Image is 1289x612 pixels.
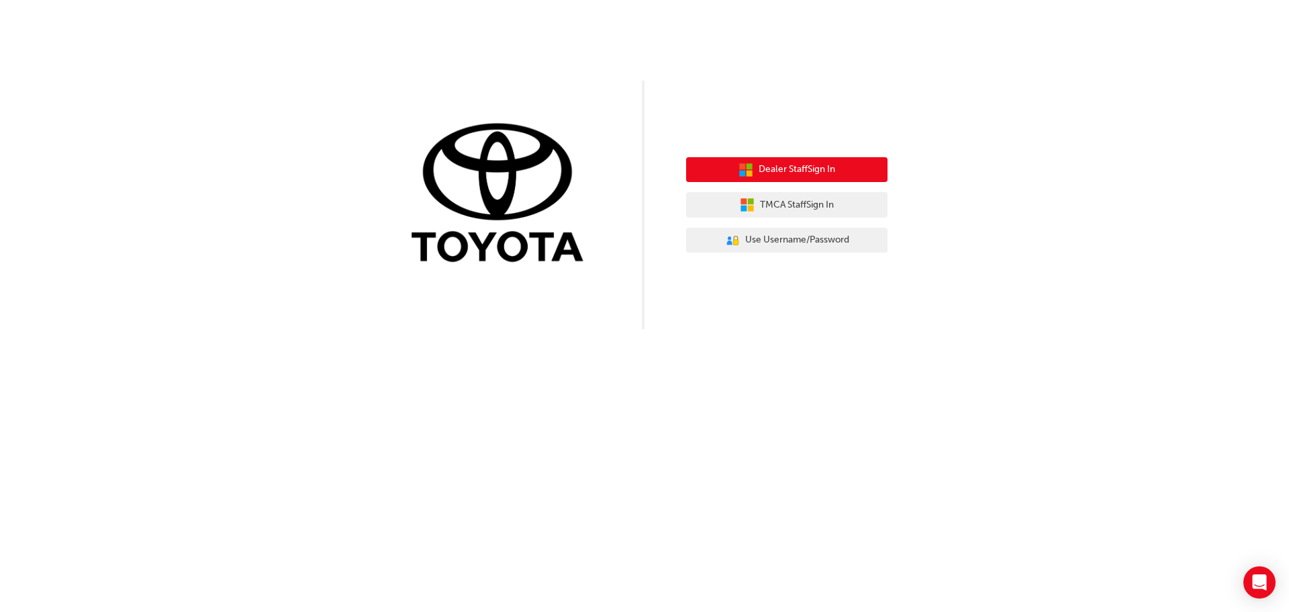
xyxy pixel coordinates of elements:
img: Trak [401,120,603,269]
span: Dealer Staff Sign In [759,162,835,177]
span: TMCA Staff Sign In [760,198,834,213]
div: Open Intercom Messenger [1243,566,1276,599]
button: Dealer StaffSign In [686,157,888,183]
span: Use Username/Password [745,232,849,248]
button: Use Username/Password [686,228,888,253]
button: TMCA StaffSign In [686,192,888,218]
